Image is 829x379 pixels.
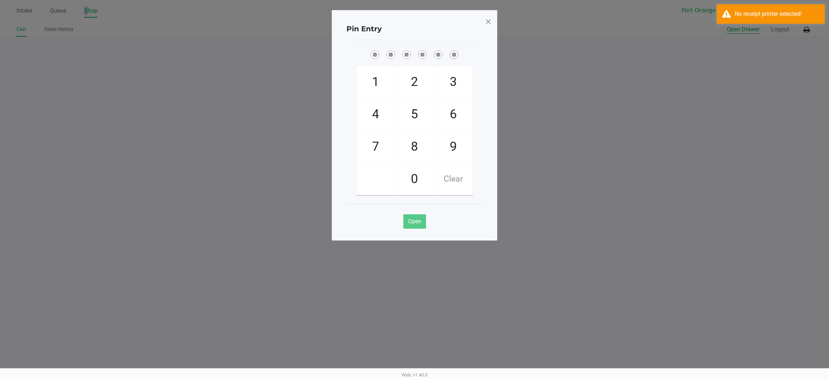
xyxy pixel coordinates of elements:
[395,131,434,163] span: 8
[395,99,434,130] span: 5
[735,10,819,18] div: No receipt printer selected!
[434,131,472,163] span: 9
[395,66,434,98] span: 2
[402,372,427,378] span: Web: v1.40.0
[395,163,434,195] span: 0
[357,131,395,163] span: 7
[434,99,472,130] span: 6
[357,66,395,98] span: 1
[434,66,472,98] span: 3
[357,99,395,130] span: 4
[346,23,382,34] h4: Pin Entry
[434,163,472,195] span: Clear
